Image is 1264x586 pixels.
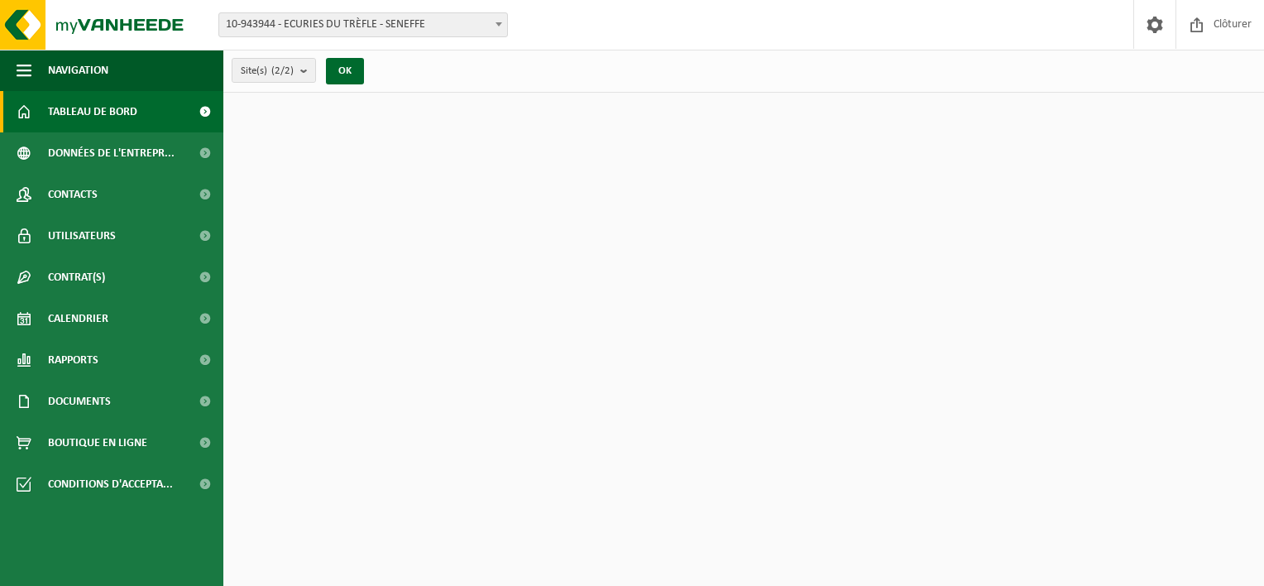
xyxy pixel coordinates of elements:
count: (2/2) [271,65,294,76]
span: Tableau de bord [48,91,137,132]
span: Navigation [48,50,108,91]
span: 10-943944 - ECURIES DU TRÈFLE - SENEFFE [219,13,507,36]
span: Site(s) [241,59,294,84]
span: Calendrier [48,298,108,339]
span: Boutique en ligne [48,422,147,464]
span: Contrat(s) [48,257,105,298]
span: Documents [48,381,111,422]
span: Conditions d'accepta... [48,464,173,505]
span: Utilisateurs [48,215,116,257]
span: Contacts [48,174,98,215]
button: OK [326,58,364,84]
span: Rapports [48,339,98,381]
span: Données de l'entrepr... [48,132,175,174]
button: Site(s)(2/2) [232,58,316,83]
span: 10-943944 - ECURIES DU TRÈFLE - SENEFFE [218,12,508,37]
